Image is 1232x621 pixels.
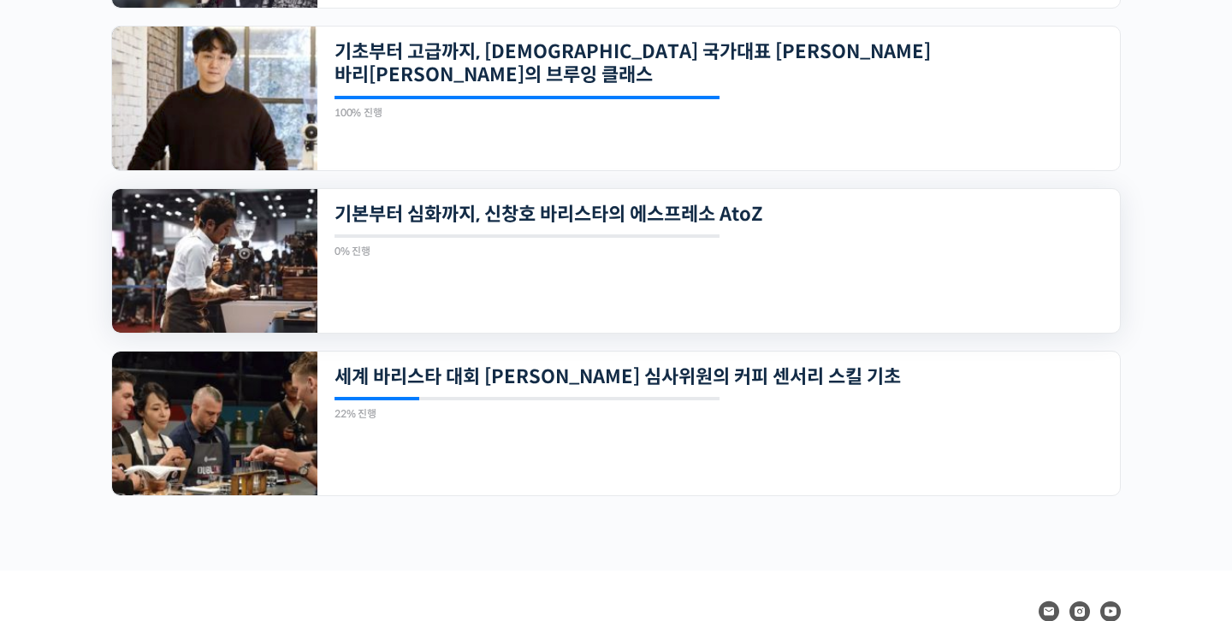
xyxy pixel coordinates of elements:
span: 대화 [157,506,177,519]
div: 0% 진행 [335,246,720,257]
div: 22% 진행 [335,409,720,419]
a: 세계 바리스타 대회 [PERSON_NAME] 심사위원의 커피 센서리 스킬 기초 [335,365,949,388]
a: 대화 [113,479,221,522]
a: 기초부터 고급까지, [DEMOGRAPHIC_DATA] 국가대표 [PERSON_NAME] 바리[PERSON_NAME]의 브루잉 클래스 [335,40,949,87]
div: 100% 진행 [335,108,720,118]
a: 설정 [221,479,329,522]
a: 기본부터 심화까지, 신창호 바리스타의 에스프레소 AtoZ [335,203,949,226]
span: 홈 [54,505,64,518]
span: 설정 [264,505,285,518]
a: 홈 [5,479,113,522]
